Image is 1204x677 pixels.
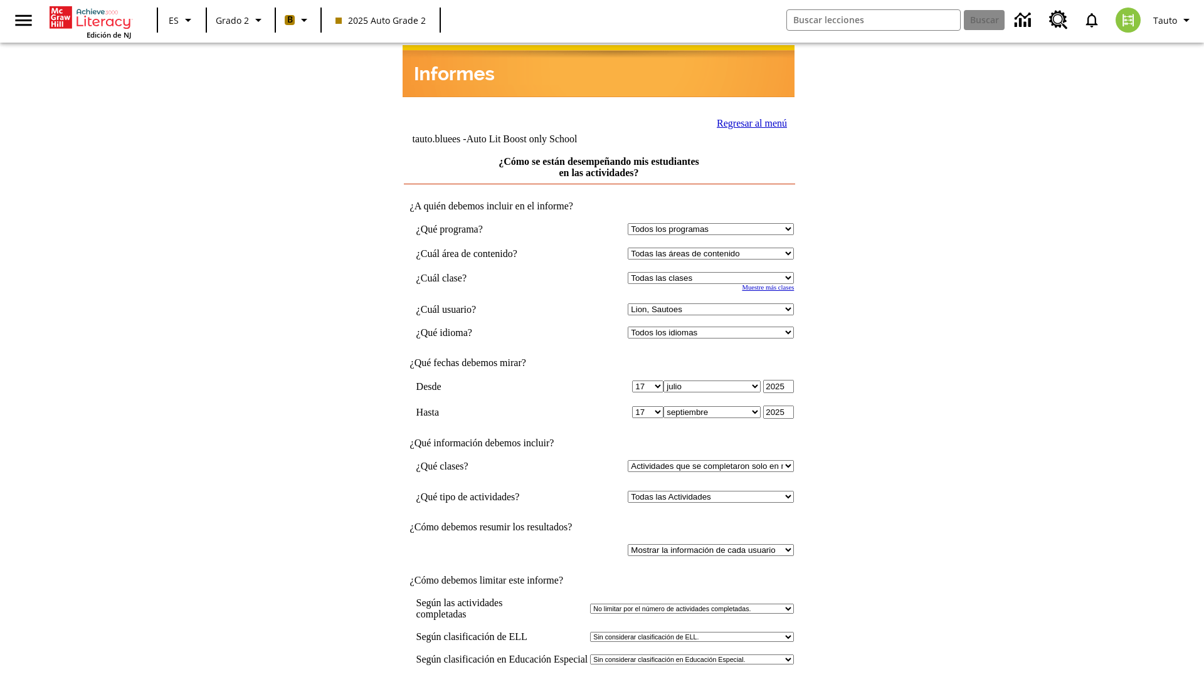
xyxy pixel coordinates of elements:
[416,380,558,393] td: Desde
[416,631,588,643] td: Según clasificación de ELL
[216,14,249,27] span: Grado 2
[404,522,795,533] td: ¿Cómo debemos resumir los resultados?
[1116,8,1141,33] img: avatar image
[416,303,558,315] td: ¿Cuál usuario?
[742,284,794,291] a: Muestre más clases
[787,10,960,30] input: Buscar campo
[1148,9,1199,31] button: Perfil/Configuración
[5,2,42,39] button: Abrir el menú lateral
[416,223,558,235] td: ¿Qué programa?
[1108,4,1148,36] button: Escoja un nuevo avatar
[280,9,317,31] button: Boost El color de la clase es anaranjado claro. Cambiar el color de la clase.
[416,491,558,503] td: ¿Qué tipo de actividades?
[404,438,795,449] td: ¿Qué información debemos incluir?
[404,357,795,369] td: ¿Qué fechas debemos mirar?
[717,118,787,129] a: Regresar al menú
[416,406,558,419] td: Hasta
[404,201,795,212] td: ¿A quién debemos incluir en el informe?
[287,12,293,28] span: B
[1075,4,1108,36] a: Notificaciones
[412,134,642,145] td: tauto.bluees -
[403,45,795,97] img: header
[87,30,131,39] span: Edición de NJ
[416,327,558,338] td: ¿Qué idioma?
[169,14,179,27] span: ES
[1153,14,1177,27] span: Tauto
[416,597,588,620] td: Según las actividades completadas
[416,248,517,259] nobr: ¿Cuál área de contenido?
[1007,3,1042,38] a: Centro de información
[416,654,588,665] td: Según clasificación en Educación Especial
[416,460,558,472] td: ¿Qué clases?
[162,9,202,31] button: Lenguaje: ES, Selecciona un idioma
[467,134,578,144] nobr: Auto Lit Boost only School
[211,9,271,31] button: Grado: Grado 2, Elige un grado
[404,575,795,586] td: ¿Cómo debemos limitar este informe?
[499,156,699,178] a: ¿Cómo se están desempeñando mis estudiantes en las actividades?
[335,14,426,27] span: 2025 Auto Grade 2
[1042,3,1075,37] a: Centro de recursos, Se abrirá en una pestaña nueva.
[416,272,558,284] td: ¿Cuál clase?
[50,4,131,39] div: Portada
